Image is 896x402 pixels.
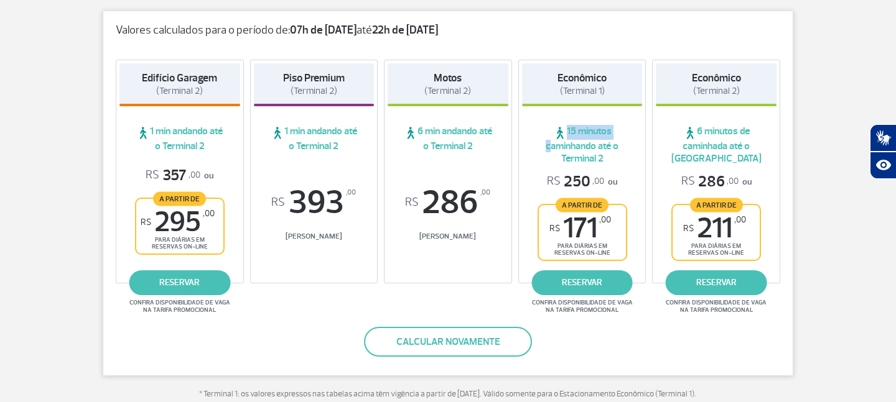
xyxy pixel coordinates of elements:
[405,196,419,209] sup: R$
[346,186,356,199] sup: ,00
[434,71,462,85] strong: Motos
[599,214,611,225] sup: ,00
[531,270,633,295] a: reservar
[388,186,508,219] span: 286
[388,125,508,152] span: 6 min andando até o Terminal 2
[681,172,739,191] span: 286
[693,85,740,97] span: (Terminal 2)
[424,85,471,97] span: (Terminal 2)
[547,172,604,191] span: 250
[870,152,896,179] button: Abrir recursos assistivos.
[254,125,375,152] span: 1 min andando até o Terminal 2
[203,208,215,219] sup: ,00
[146,166,200,185] span: 357
[656,125,777,165] span: 6 minutos de caminhada até o [GEOGRAPHIC_DATA]
[129,270,230,295] a: reservar
[666,270,767,295] a: reservar
[683,242,749,257] span: para diárias em reservas on-line
[683,223,694,234] sup: R$
[271,196,285,209] sup: R$
[549,242,615,257] span: para diárias em reservas on-line
[522,125,643,165] span: 15 minutos caminhando até o Terminal 2
[556,198,609,212] span: A partir de
[388,232,508,241] span: [PERSON_NAME]
[290,23,357,37] strong: 07h de [DATE]
[254,186,375,219] span: 393
[870,124,896,179] div: Plugin de acessibilidade da Hand Talk.
[549,223,560,234] sup: R$
[734,214,746,225] sup: ,00
[119,125,240,152] span: 1 min andando até o Terminal 2
[141,208,215,236] span: 295
[116,24,780,37] p: Valores calculados para o período de: até
[690,198,743,212] span: A partir de
[291,85,337,97] span: (Terminal 2)
[128,299,232,314] span: Confira disponibilidade de vaga na tarifa promocional
[142,71,217,85] strong: Edifício Garagem
[692,71,741,85] strong: Econômico
[283,71,345,85] strong: Piso Premium
[547,172,617,191] p: ou
[146,166,213,185] p: ou
[558,71,607,85] strong: Econômico
[364,327,532,357] button: Calcular novamente
[153,191,206,206] span: A partir de
[549,214,611,242] span: 171
[156,85,203,97] span: (Terminal 2)
[147,236,213,250] span: para diárias em reservas on-line
[141,217,151,227] sup: R$
[254,232,375,241] span: [PERSON_NAME]
[683,214,746,242] span: 211
[480,186,490,199] sup: ,00
[870,124,896,152] button: Abrir tradutor de língua de sinais.
[664,299,768,314] span: Confira disponibilidade de vaga na tarifa promocional
[530,299,635,314] span: Confira disponibilidade de vaga na tarifa promocional
[681,172,752,191] p: ou
[560,85,605,97] span: (Terminal 1)
[372,23,438,37] strong: 22h de [DATE]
